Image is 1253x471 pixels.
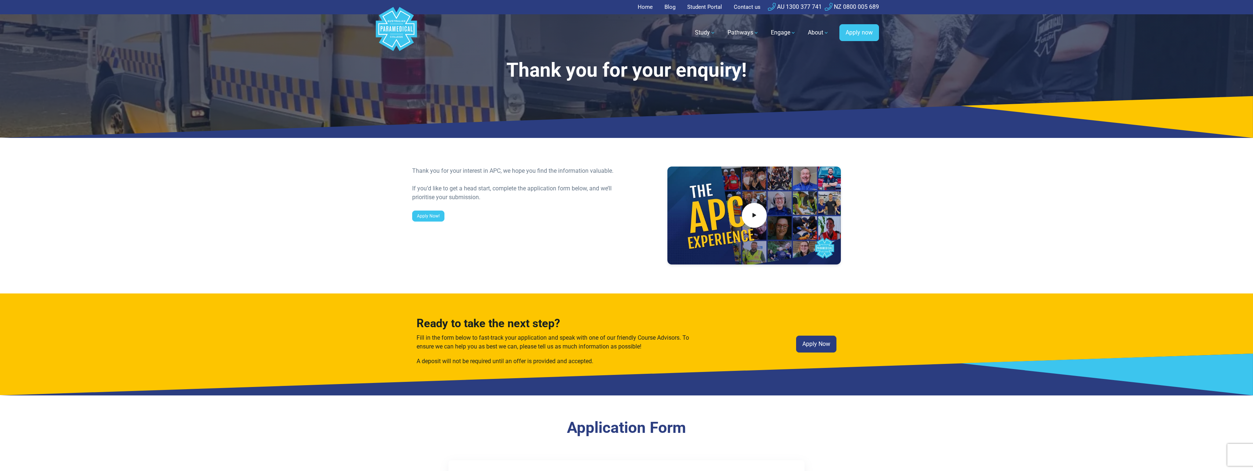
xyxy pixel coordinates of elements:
[417,333,694,351] p: Fill in the form below to fast-track your application and speak with one of our friendly Course A...
[412,211,444,222] a: Apply Now!
[412,184,622,202] div: If you’d like to get a head start, complete the application form below, and we’ll prioritise your...
[412,59,841,82] h1: Thank you for your enquiry!
[374,14,418,51] a: Australian Paramedical College
[690,22,720,43] a: Study
[839,24,879,41] a: Apply now
[796,336,836,353] a: Apply Now
[766,22,800,43] a: Engage
[567,419,686,437] a: Application Form
[768,3,822,10] a: AU 1300 377 741
[825,3,879,10] a: NZ 0800 005 689
[803,22,833,43] a: About
[417,317,694,331] h3: Ready to take the next step?
[412,167,622,175] div: Thank you for your interest in APC, we hope you find the information valuable.
[723,22,763,43] a: Pathways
